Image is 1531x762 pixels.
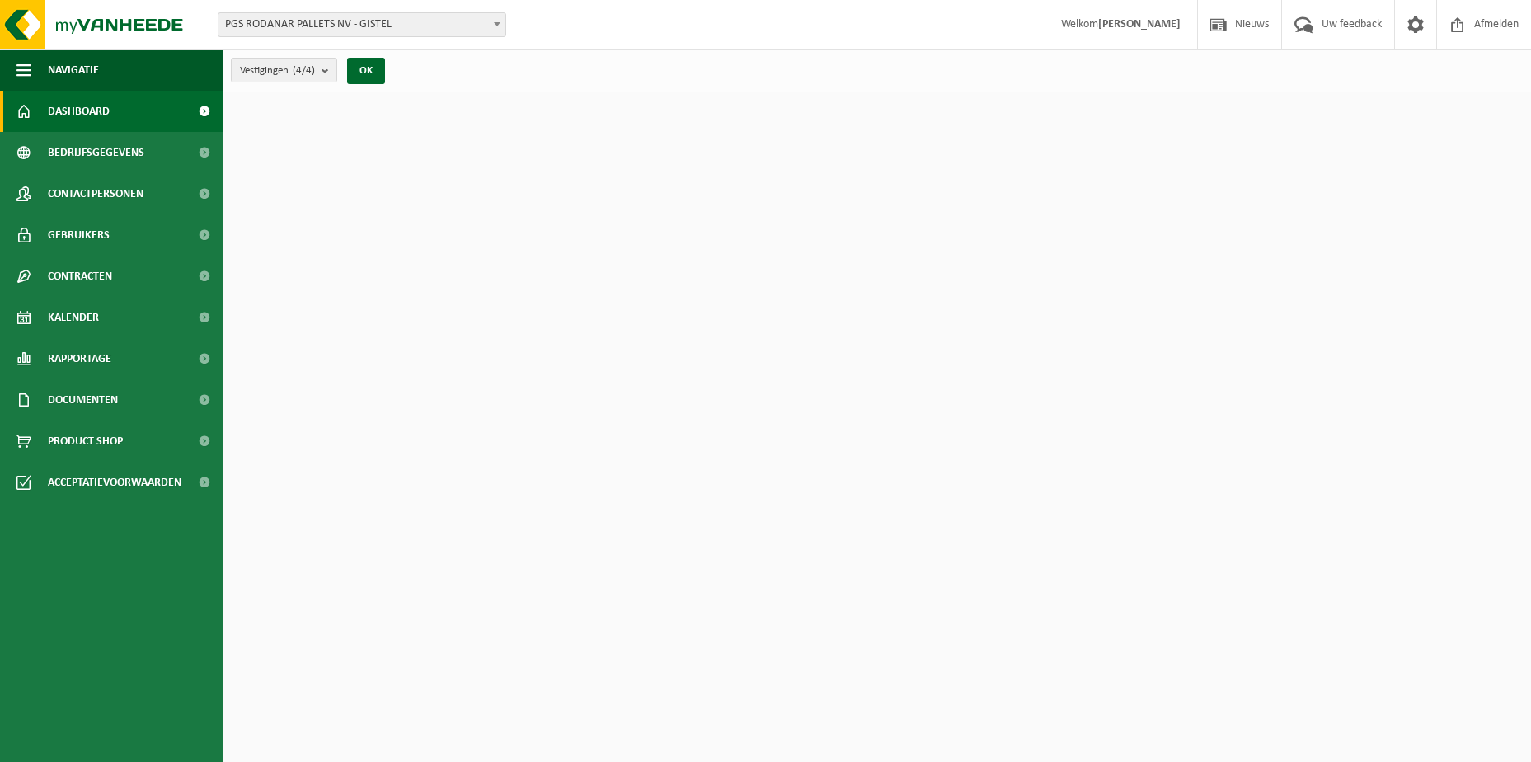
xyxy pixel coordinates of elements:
[48,421,123,462] span: Product Shop
[231,58,337,82] button: Vestigingen(4/4)
[48,256,112,297] span: Contracten
[48,297,99,338] span: Kalender
[347,58,385,84] button: OK
[218,13,505,36] span: PGS RODANAR PALLETS NV - GISTEL
[293,65,315,76] count: (4/4)
[48,462,181,503] span: Acceptatievoorwaarden
[48,379,118,421] span: Documenten
[48,214,110,256] span: Gebruikers
[48,132,144,173] span: Bedrijfsgegevens
[48,91,110,132] span: Dashboard
[1098,18,1181,31] strong: [PERSON_NAME]
[48,49,99,91] span: Navigatie
[48,173,143,214] span: Contactpersonen
[48,338,111,379] span: Rapportage
[240,59,315,83] span: Vestigingen
[218,12,506,37] span: PGS RODANAR PALLETS NV - GISTEL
